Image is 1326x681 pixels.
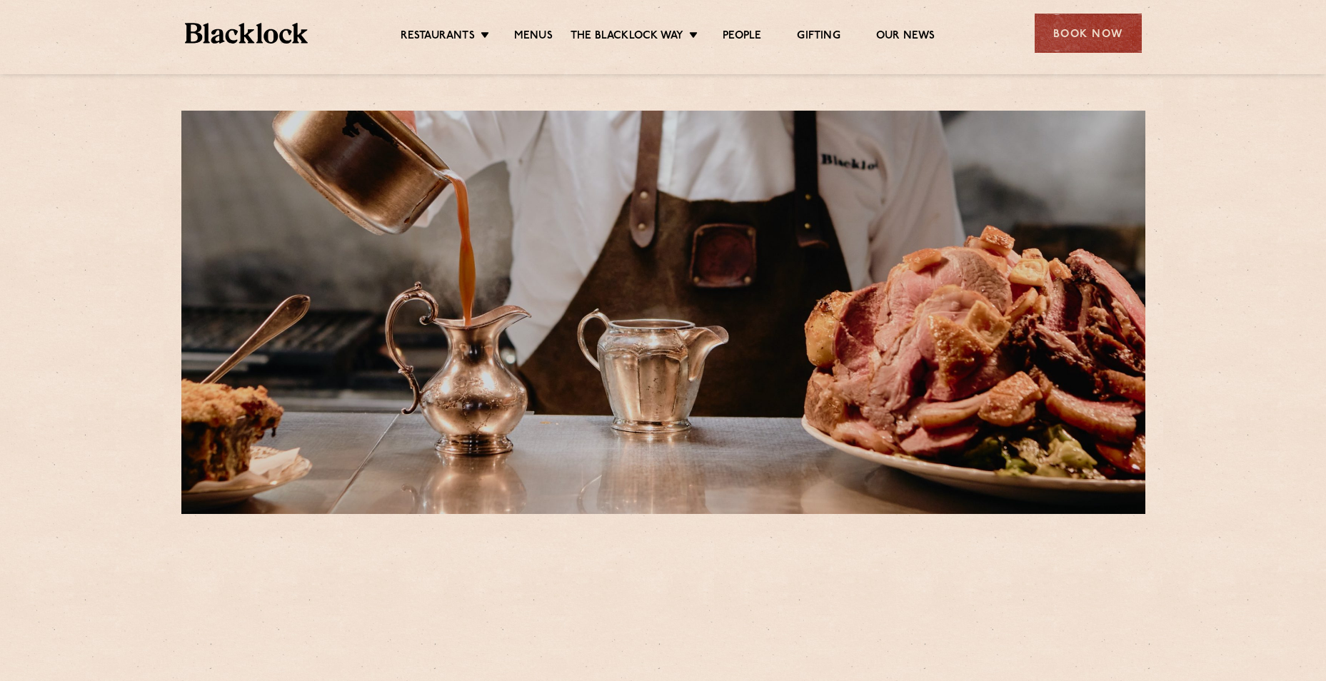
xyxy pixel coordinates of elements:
[571,29,683,45] a: The Blacklock Way
[797,29,840,45] a: Gifting
[185,23,308,44] img: BL_Textured_Logo-footer-cropped.svg
[1035,14,1142,53] div: Book Now
[876,29,935,45] a: Our News
[401,29,475,45] a: Restaurants
[723,29,761,45] a: People
[514,29,553,45] a: Menus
